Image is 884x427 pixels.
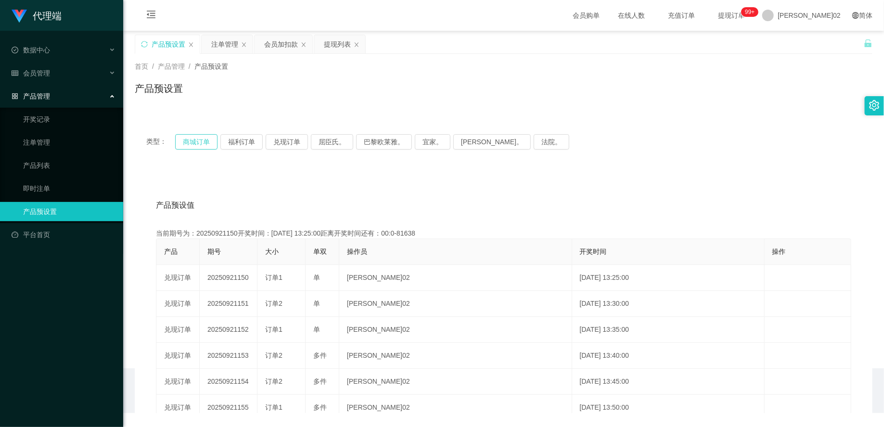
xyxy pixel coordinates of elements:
td: [PERSON_NAME]02 [339,343,572,369]
button: 法院。 [534,134,569,150]
i: 图标： 关闭 [188,42,194,48]
span: 产品 [164,248,178,255]
a: 开奖记录 [23,110,115,129]
font: 数据中心 [23,46,50,54]
td: 20250921152 [200,317,257,343]
div: 提现列表 [324,35,351,53]
button: [PERSON_NAME]。 [453,134,531,150]
td: 20250921151 [200,291,257,317]
span: 类型： [146,134,175,150]
td: [DATE] 13:30:00 [572,291,765,317]
span: 大小 [265,248,279,255]
i: 图标： menu-fold [135,0,167,31]
td: 兑现订单 [156,265,200,291]
span: 产品管理 [158,63,185,70]
span: 单 [313,300,320,307]
i: 图标： 关闭 [354,42,359,48]
button: 福利订单 [220,134,263,150]
td: 兑现订单 [156,395,200,421]
span: 订单2 [265,300,282,307]
button: 兑现订单 [266,134,308,150]
div: 当前期号为：20250921150开奖时间：[DATE] 13:25:00距离开奖时间还有：00:0-81638 [156,228,851,239]
td: [PERSON_NAME]02 [339,317,572,343]
span: 订单1 [265,274,282,281]
a: 代理端 [12,12,62,19]
h1: 产品预设置 [135,81,183,96]
i: 图标： AppStore-O [12,93,18,100]
a: 产品预设置 [23,202,115,221]
button: 屈臣氏。 [311,134,353,150]
font: 充值订单 [668,12,695,19]
i: 图标： 解锁 [864,39,872,48]
span: 开奖时间 [580,248,607,255]
td: [DATE] 13:25:00 [572,265,765,291]
span: 订单2 [265,377,282,385]
span: 多件 [313,403,327,411]
td: 20250921155 [200,395,257,421]
td: 20250921153 [200,343,257,369]
span: 多件 [313,377,327,385]
a: 产品列表 [23,156,115,175]
span: / [152,63,154,70]
span: 产品预设值 [156,200,194,211]
button: 商城订单 [175,134,218,150]
font: 在线人数 [618,12,645,19]
td: 兑现订单 [156,369,200,395]
span: 多件 [313,352,327,359]
h1: 代理端 [33,0,62,31]
img: logo.9652507e.png [12,10,27,23]
span: 单双 [313,248,327,255]
td: [DATE] 13:50:00 [572,395,765,421]
i: 图标： 设置 [869,100,880,111]
a: 注单管理 [23,133,115,152]
span: 订单1 [265,326,282,333]
font: 提现订单 [718,12,745,19]
span: 单 [313,326,320,333]
span: 首页 [135,63,148,70]
td: 兑现订单 [156,317,200,343]
div: 注单管理 [211,35,238,53]
div: 产品预设置 [152,35,185,53]
span: 订单1 [265,403,282,411]
td: [PERSON_NAME]02 [339,369,572,395]
i: 图标： global [852,12,859,19]
font: 简体 [859,12,872,19]
span: 订单2 [265,352,282,359]
span: / [189,63,191,70]
span: 单 [313,274,320,281]
td: 20250921150 [200,265,257,291]
i: 图标： 同步 [141,41,148,48]
font: 会员管理 [23,69,50,77]
sup: 1200 [741,7,758,17]
span: 操作员 [347,248,367,255]
td: 兑现订单 [156,343,200,369]
td: 20250921154 [200,369,257,395]
button: 巴黎欧莱雅。 [356,134,412,150]
td: [DATE] 13:35:00 [572,317,765,343]
span: 期号 [207,248,221,255]
td: 兑现订单 [156,291,200,317]
i: 图标： 关闭 [301,42,307,48]
td: [PERSON_NAME]02 [339,395,572,421]
td: [PERSON_NAME]02 [339,265,572,291]
font: 产品管理 [23,92,50,100]
td: [DATE] 13:45:00 [572,369,765,395]
span: 操作 [772,248,786,255]
div: 会员加扣款 [264,35,298,53]
td: [PERSON_NAME]02 [339,291,572,317]
i: 图标： 关闭 [241,42,247,48]
a: 即时注单 [23,179,115,198]
i: 图标： table [12,70,18,76]
span: 产品预设置 [194,63,228,70]
td: [DATE] 13:40:00 [572,343,765,369]
a: 图标： 仪表板平台首页 [12,225,115,244]
button: 宜家。 [415,134,450,150]
i: 图标： check-circle-o [12,47,18,53]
